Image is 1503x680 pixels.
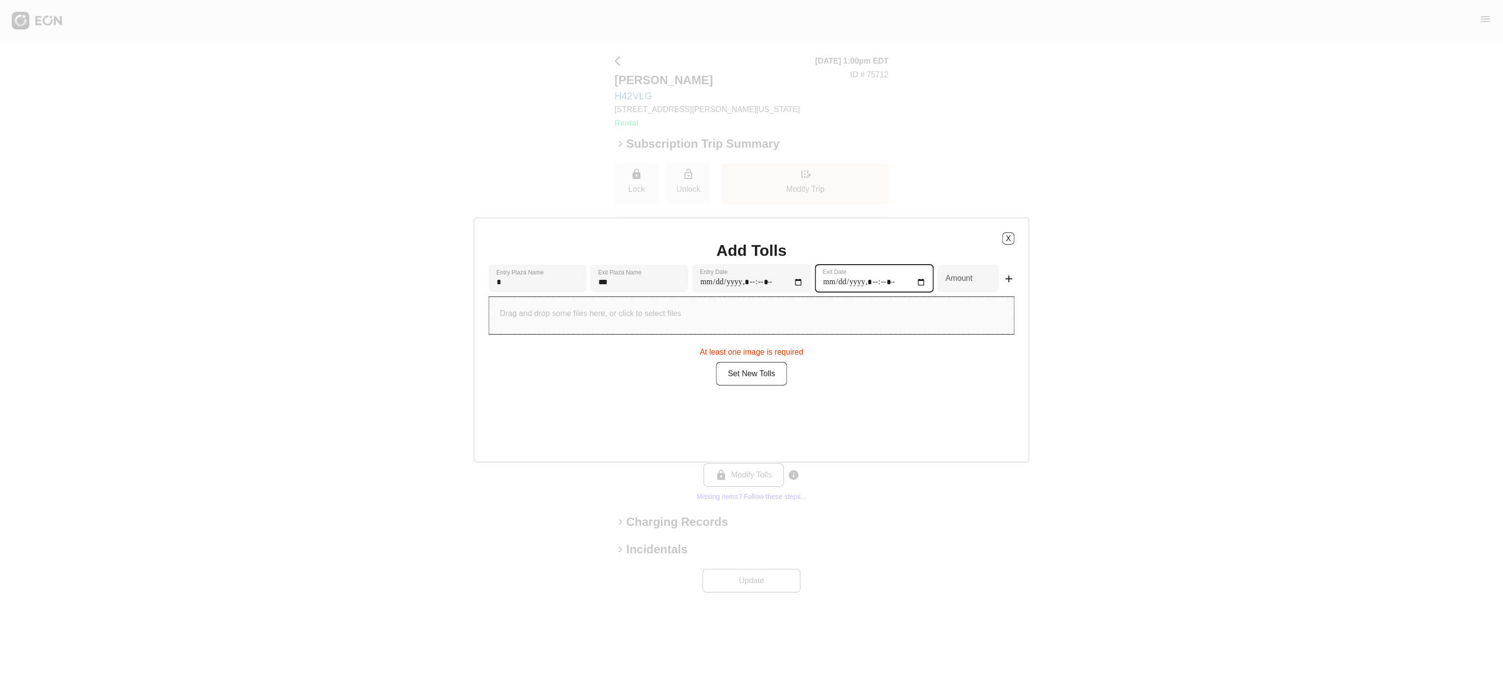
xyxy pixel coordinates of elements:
h1: Add Tolls [716,245,786,256]
label: Entry Plaza Name [497,269,544,276]
div: At least one image is required [489,342,1015,358]
span: add [1003,273,1015,285]
label: Exit Date [823,268,847,276]
p: Drag and drop some files here, or click to select files [500,308,682,319]
label: Entry Date [700,268,728,276]
label: Amount [946,272,973,284]
button: Set New Tolls [716,362,787,385]
button: X [1002,232,1015,245]
label: Exit Plaza Name [598,269,642,276]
